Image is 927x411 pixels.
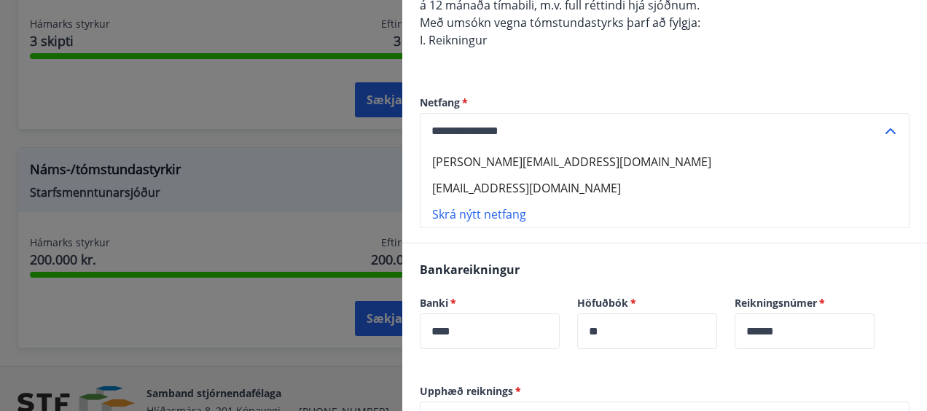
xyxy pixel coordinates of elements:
label: Höfuðbók [577,296,717,310]
label: Reikningsnúmer [735,296,875,310]
span: I. Reikningur [420,32,488,48]
label: Upphæð reiknings [420,384,910,399]
label: Netfang [420,95,910,110]
li: [EMAIL_ADDRESS][DOMAIN_NAME] [421,175,909,201]
span: Með umsókn vegna tómstundastyrks þarf að fylgja: [420,15,700,31]
li: Skrá nýtt netfang [421,201,909,227]
span: Bankareikningur [420,262,520,278]
li: [PERSON_NAME][EMAIL_ADDRESS][DOMAIN_NAME] [421,149,909,175]
label: Banki [420,296,560,310]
